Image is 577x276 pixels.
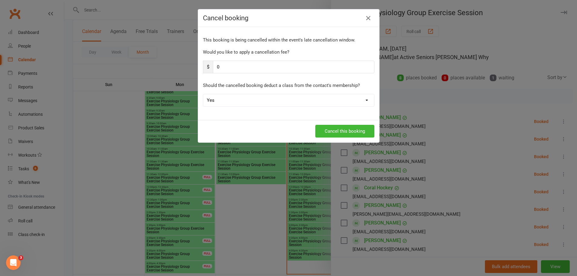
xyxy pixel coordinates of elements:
span: 3 [18,255,23,260]
button: Cancel this booking [315,125,374,138]
h4: Cancel booking [203,14,374,22]
button: Close [363,13,373,23]
p: Should the cancelled booking deduct a class from the contact's membership? [203,82,374,89]
p: Would you like to apply a cancellation fee? [203,48,374,56]
span: $ [203,61,213,73]
p: This booking is being cancelled within the event's late cancellation window. [203,36,374,44]
iframe: Intercom live chat [6,255,21,270]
